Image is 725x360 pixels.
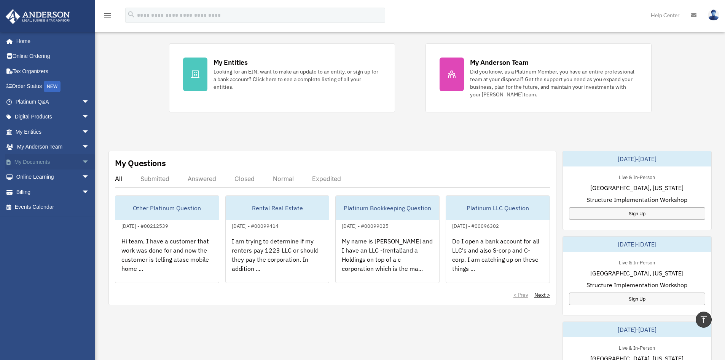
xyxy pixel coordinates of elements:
div: Do I open a bank account for all LLC's and also S-corp and C-corp. I am catching up on these thin... [446,230,550,290]
a: Sign Up [569,293,705,305]
span: [GEOGRAPHIC_DATA], [US_STATE] [590,269,684,278]
a: Other Platinum Question[DATE] - #00212539Hi team, I have a customer that work was done for and no... [115,195,219,283]
div: Expedited [312,175,341,182]
span: arrow_drop_down [82,139,97,155]
span: arrow_drop_down [82,170,97,185]
div: Live & In-Person [613,258,661,266]
div: [DATE]-[DATE] [563,151,711,166]
div: Hi team, I have a customer that work was done for and now the customer is telling atasc mobile ho... [115,230,219,290]
div: Live & In-Person [613,173,661,181]
div: Did you know, as a Platinum Member, you have an entire professional team at your disposal? Get th... [470,68,637,98]
a: My Entities Looking for an EIN, want to make an update to an entity, or sign up for a bank accoun... [169,43,395,112]
a: Online Ordering [5,49,101,64]
div: NEW [44,81,61,92]
div: Looking for an EIN, want to make an update to an entity, or sign up for a bank account? Click her... [214,68,381,91]
i: menu [103,11,112,20]
img: Anderson Advisors Platinum Portal [3,9,72,24]
div: My Entities [214,58,248,67]
a: My Entitiesarrow_drop_down [5,124,101,139]
div: I am trying to determine if my renters pay 1223 LLC or should they pay the corporation. In additi... [226,230,329,290]
div: [DATE]-[DATE] [563,237,711,252]
div: My Anderson Team [470,58,529,67]
div: Platinum LLC Question [446,196,550,220]
a: Platinum Q&Aarrow_drop_down [5,94,101,109]
a: Online Learningarrow_drop_down [5,170,101,185]
span: arrow_drop_down [82,184,97,200]
span: Structure Implementation Workshop [586,280,687,290]
a: Digital Productsarrow_drop_down [5,109,101,125]
div: [DATE] - #00099025 [336,221,395,229]
div: Submitted [140,175,169,182]
a: My Documentsarrow_drop_down [5,154,101,170]
div: Live & In-Person [613,343,661,351]
span: arrow_drop_down [82,109,97,125]
a: Next > [534,291,550,299]
a: My Anderson Teamarrow_drop_down [5,139,101,155]
i: vertical_align_top [699,315,708,324]
div: My Questions [115,157,166,169]
div: Closed [234,175,255,182]
a: Events Calendar [5,200,101,215]
div: [DATE] - #00099414 [226,221,285,229]
div: [DATE] - #00096302 [446,221,505,229]
div: [DATE]-[DATE] [563,322,711,337]
span: Structure Implementation Workshop [586,195,687,204]
span: arrow_drop_down [82,94,97,110]
a: Home [5,34,97,49]
div: Answered [188,175,216,182]
a: Platinum Bookkeeping Question[DATE] - #00099025My name is [PERSON_NAME] and I have an LLC -(renta... [335,195,440,283]
div: Other Platinum Question [115,196,219,220]
a: Platinum LLC Question[DATE] - #00096302Do I open a bank account for all LLC's and also S-corp and... [446,195,550,283]
div: All [115,175,122,182]
i: search [127,10,135,19]
a: Rental Real Estate[DATE] - #00099414I am trying to determine if my renters pay 1223 LLC or should... [225,195,330,283]
a: Billingarrow_drop_down [5,184,101,200]
div: My name is [PERSON_NAME] and I have an LLC -(rental)and a Holdings on top of a c corporation whic... [336,230,439,290]
a: vertical_align_top [696,312,712,328]
a: Order StatusNEW [5,79,101,94]
a: Tax Organizers [5,64,101,79]
a: My Anderson Team Did you know, as a Platinum Member, you have an entire professional team at your... [425,43,652,112]
a: Sign Up [569,207,705,220]
span: arrow_drop_down [82,154,97,170]
span: [GEOGRAPHIC_DATA], [US_STATE] [590,183,684,192]
div: Normal [273,175,294,182]
div: Rental Real Estate [226,196,329,220]
a: menu [103,13,112,20]
div: [DATE] - #00212539 [115,221,174,229]
img: User Pic [708,10,719,21]
div: Platinum Bookkeeping Question [336,196,439,220]
span: arrow_drop_down [82,124,97,140]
